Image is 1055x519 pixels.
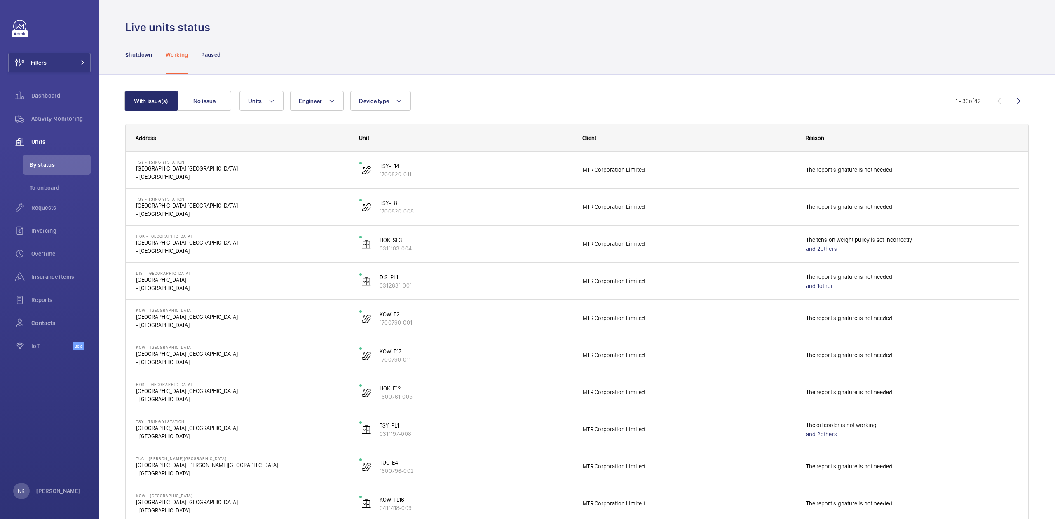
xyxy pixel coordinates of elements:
p: [GEOGRAPHIC_DATA] [136,276,349,284]
p: TUC - [PERSON_NAME][GEOGRAPHIC_DATA] [136,456,349,461]
span: Client [582,135,596,141]
button: With issue(s) [124,91,178,111]
p: - [GEOGRAPHIC_DATA] [136,469,349,477]
span: 1 - 30 42 [956,98,981,104]
button: Filters [8,53,91,72]
span: MTR Corporation Limited [583,351,795,360]
p: TUC-E4 [380,458,572,467]
p: [GEOGRAPHIC_DATA] [GEOGRAPHIC_DATA] [136,313,349,321]
h1: Live units status [125,20,215,35]
p: The report signature is not needed [806,165,1009,175]
p: [PERSON_NAME] [36,487,81,495]
p: KOW - [GEOGRAPHIC_DATA] [136,308,349,313]
span: of [969,98,974,104]
p: HOK - [GEOGRAPHIC_DATA] [136,382,349,387]
span: MTR Corporation Limited [583,425,795,434]
span: other [819,283,833,289]
p: DIS - [GEOGRAPHIC_DATA] [136,271,349,276]
p: 0311197-008 [380,430,572,438]
span: Requests [31,203,91,212]
p: 1700790-011 [380,355,572,364]
button: Units [239,91,284,111]
p: KOW-E2 [380,310,572,318]
p: [GEOGRAPHIC_DATA] [GEOGRAPHIC_DATA] [136,238,349,247]
p: 0411418-009 [380,504,572,512]
p: The report signature is not needed [806,388,1009,397]
img: escalator.svg [361,313,371,323]
span: Unit [359,135,369,141]
p: The report signature is not needed [806,272,1009,290]
p: The tension weight pulley is set incorrectly [806,235,1009,253]
p: - [GEOGRAPHIC_DATA] [136,395,349,403]
span: Units [31,138,91,146]
p: Paused [201,51,220,59]
span: MTR Corporation Limited [583,499,795,508]
p: KOW - [GEOGRAPHIC_DATA] [136,493,349,498]
img: elevator.svg [361,276,371,286]
p: - [GEOGRAPHIC_DATA] [136,321,349,329]
p: 0312631-001 [380,281,572,290]
span: Reports [31,296,91,304]
img: elevator.svg [361,239,371,249]
span: By status [30,161,91,169]
p: TSY-E8 [380,199,572,207]
p: KOW-FL16 [380,496,572,504]
span: MTR Corporation Limited [583,239,795,249]
p: 1700790-001 [380,318,572,327]
p: - [GEOGRAPHIC_DATA] [136,173,349,181]
img: elevator.svg [361,499,371,509]
span: Activity Monitoring [31,115,91,123]
p: The report signature is not needed [806,351,1009,360]
img: escalator.svg [361,462,371,472]
button: Engineer [290,91,344,111]
p: - [GEOGRAPHIC_DATA] [136,432,349,440]
p: 1600796-002 [380,467,572,475]
span: MTR Corporation Limited [583,202,795,212]
span: MTR Corporation Limited [583,165,795,175]
p: TSY - Tsing Yi Station [136,419,349,424]
p: 0311103-004 [380,244,572,252]
img: escalator.svg [361,351,371,360]
span: Overtime [31,250,91,258]
span: MTR Corporation Limited [583,462,795,471]
span: Engineer [299,98,322,104]
span: MTR Corporation Limited [583,388,795,397]
span: Filters [31,58,47,67]
p: [GEOGRAPHIC_DATA] [GEOGRAPHIC_DATA] [136,387,349,395]
p: [GEOGRAPHIC_DATA] [GEOGRAPHIC_DATA] [136,201,349,210]
p: The report signature is not needed [806,499,1009,508]
p: KOW - [GEOGRAPHIC_DATA] [136,345,349,350]
p: [GEOGRAPHIC_DATA] [GEOGRAPHIC_DATA] [136,498,349,506]
p: HOK - [GEOGRAPHIC_DATA] [136,234,349,238]
img: elevator.svg [361,425,371,435]
span: Units [248,98,262,104]
span: MTR Corporation Limited [583,313,795,323]
span: Device type [359,98,389,104]
span: Reason [806,135,824,141]
span: others [821,245,837,252]
a: and 1other [806,282,1009,290]
p: [GEOGRAPHIC_DATA] [GEOGRAPHIC_DATA] [136,424,349,432]
span: others [821,431,837,437]
p: The report signature is not needed [806,313,1009,323]
p: HOK-SL3 [380,236,572,244]
p: - [GEOGRAPHIC_DATA] [136,247,349,255]
span: Contacts [31,319,91,327]
p: [GEOGRAPHIC_DATA] [PERSON_NAME][GEOGRAPHIC_DATA] [136,461,349,469]
p: [GEOGRAPHIC_DATA] [GEOGRAPHIC_DATA] [136,164,349,173]
a: and 2others [806,430,1009,438]
span: Address [136,135,156,141]
p: TSY-PL1 [380,421,572,430]
p: - [GEOGRAPHIC_DATA] [136,358,349,366]
p: Shutdown [125,51,152,59]
span: Insurance items [31,273,91,281]
img: escalator.svg [361,388,371,397]
p: Working [166,51,188,59]
p: - [GEOGRAPHIC_DATA] [136,506,349,514]
p: TSY - Tsing Yi Station [136,196,349,201]
p: 1600761-005 [380,393,572,401]
p: The report signature is not needed [806,462,1009,471]
p: TSY-E14 [380,162,572,170]
span: MTR Corporation Limited [583,276,795,286]
img: escalator.svg [361,202,371,212]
